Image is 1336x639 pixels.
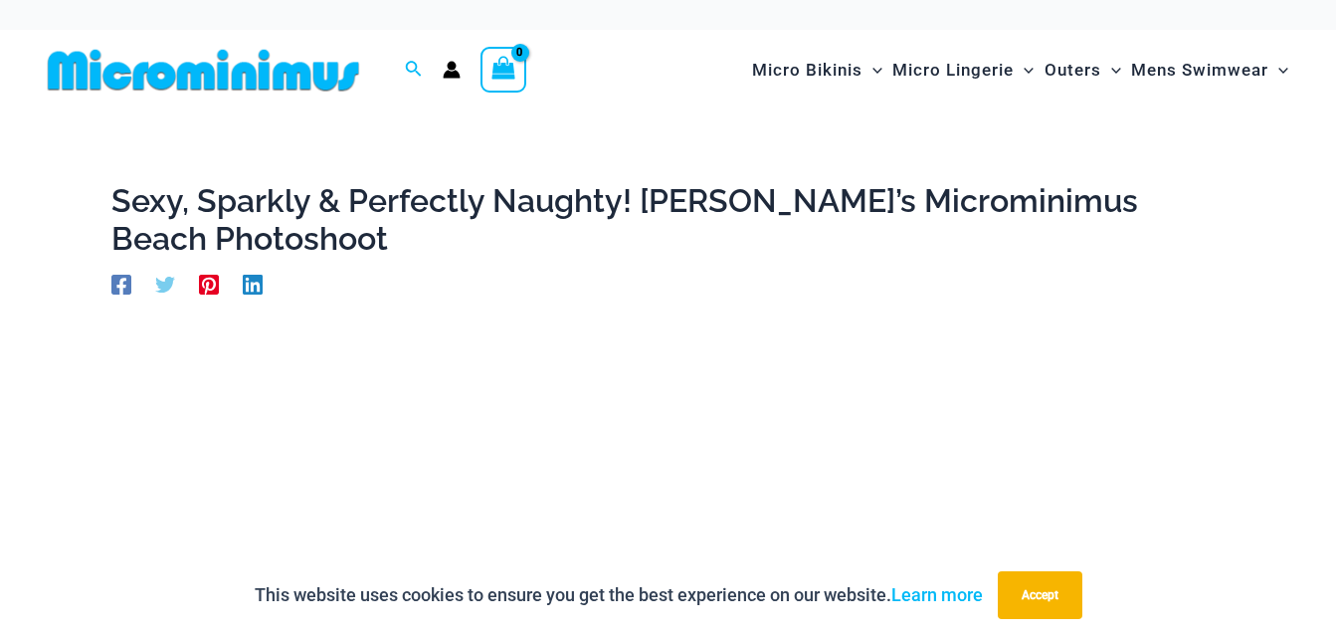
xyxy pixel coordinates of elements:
a: Twitter [155,272,175,294]
a: Micro LingerieMenu ToggleMenu Toggle [887,40,1039,101]
p: This website uses cookies to ensure you get the best experience on our website. [255,580,983,610]
a: Search icon link [405,58,423,83]
nav: Site Navigation [744,37,1296,104]
span: Mens Swimwear [1131,45,1268,96]
a: OutersMenu ToggleMenu Toggle [1040,40,1126,101]
a: View Shopping Cart, empty [480,47,526,93]
img: MM SHOP LOGO FLAT [40,48,367,93]
span: Outers [1045,45,1101,96]
span: Menu Toggle [1014,45,1034,96]
a: Learn more [891,584,983,605]
span: Micro Bikinis [752,45,862,96]
a: Mens SwimwearMenu ToggleMenu Toggle [1126,40,1293,101]
a: Pinterest [199,272,219,294]
span: Menu Toggle [1268,45,1288,96]
a: Micro BikinisMenu ToggleMenu Toggle [747,40,887,101]
button: Accept [998,571,1082,619]
h1: Sexy, Sparkly & Perfectly Naughty! [PERSON_NAME]’s Microminimus Beach Photoshoot [111,182,1226,259]
a: Linkedin [243,272,263,294]
span: Menu Toggle [1101,45,1121,96]
a: Account icon link [443,61,461,79]
span: Menu Toggle [862,45,882,96]
a: Facebook [111,272,131,294]
span: Micro Lingerie [892,45,1014,96]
